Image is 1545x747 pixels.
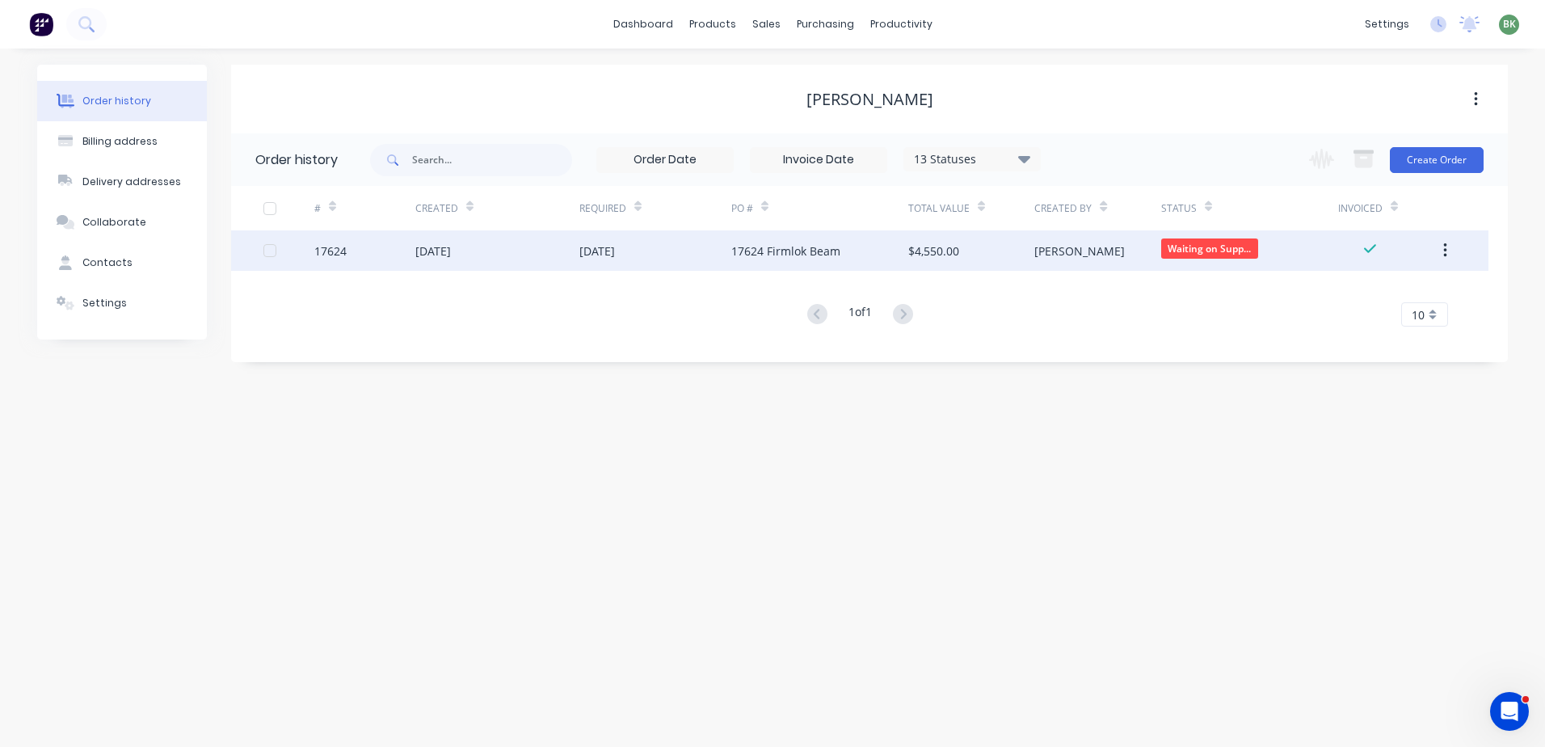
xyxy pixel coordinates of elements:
div: PO # [731,201,753,216]
div: [PERSON_NAME] [806,90,933,109]
span: BK [1503,17,1516,32]
div: Created By [1034,186,1160,230]
div: 17624 Firmlok Beam [731,243,840,260]
button: Create Order [1390,147,1484,173]
div: Status [1161,186,1338,230]
button: Delivery addresses [37,162,207,202]
div: 1 of 1 [848,303,872,327]
div: Order history [255,150,338,170]
img: Factory [29,12,53,36]
div: Total Value [908,201,970,216]
div: 13 Statuses [904,150,1040,168]
div: Status [1161,201,1197,216]
button: Settings [37,283,207,323]
span: 10 [1412,306,1425,323]
button: Collaborate [37,202,207,243]
div: Contacts [82,255,133,270]
input: Invoice Date [751,148,886,172]
div: [PERSON_NAME] [1034,243,1125,260]
input: Order Date [597,148,733,172]
div: Created By [1034,201,1092,216]
div: Invoiced [1338,201,1383,216]
button: Contacts [37,243,207,283]
div: [DATE] [415,243,451,260]
div: # [314,186,415,230]
span: Waiting on Supp... [1161,238,1258,259]
button: Order history [37,81,207,121]
div: Required [579,186,731,230]
div: # [314,201,321,216]
div: Total Value [908,186,1034,230]
div: Collaborate [82,215,146,230]
button: Billing address [37,121,207,162]
div: Delivery addresses [82,175,181,189]
iframe: Intercom live chat [1490,692,1529,731]
a: dashboard [605,12,681,36]
div: Invoiced [1338,186,1439,230]
div: products [681,12,744,36]
div: Created [415,201,458,216]
div: [DATE] [579,243,615,260]
div: PO # [731,186,908,230]
div: Billing address [82,134,158,149]
div: productivity [862,12,941,36]
div: purchasing [789,12,862,36]
div: Settings [82,296,127,310]
div: settings [1357,12,1417,36]
div: Created [415,186,579,230]
div: 17624 [314,243,347,260]
div: sales [744,12,789,36]
div: Order history [82,94,151,108]
input: Search... [412,144,572,176]
div: $4,550.00 [908,243,959,260]
div: Required [579,201,626,216]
